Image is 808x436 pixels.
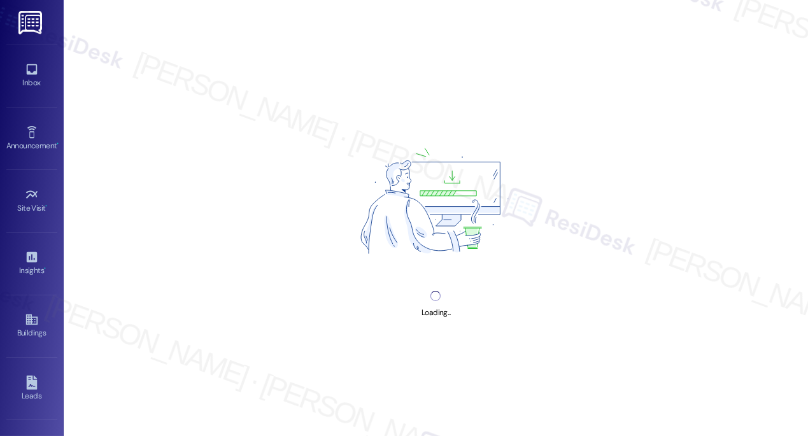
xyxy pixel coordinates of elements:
[44,264,46,273] span: •
[6,246,57,281] a: Insights •
[6,59,57,93] a: Inbox
[46,202,48,211] span: •
[6,372,57,406] a: Leads
[18,11,45,34] img: ResiDesk Logo
[6,184,57,218] a: Site Visit •
[6,309,57,343] a: Buildings
[422,306,450,320] div: Loading...
[57,139,59,148] span: •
